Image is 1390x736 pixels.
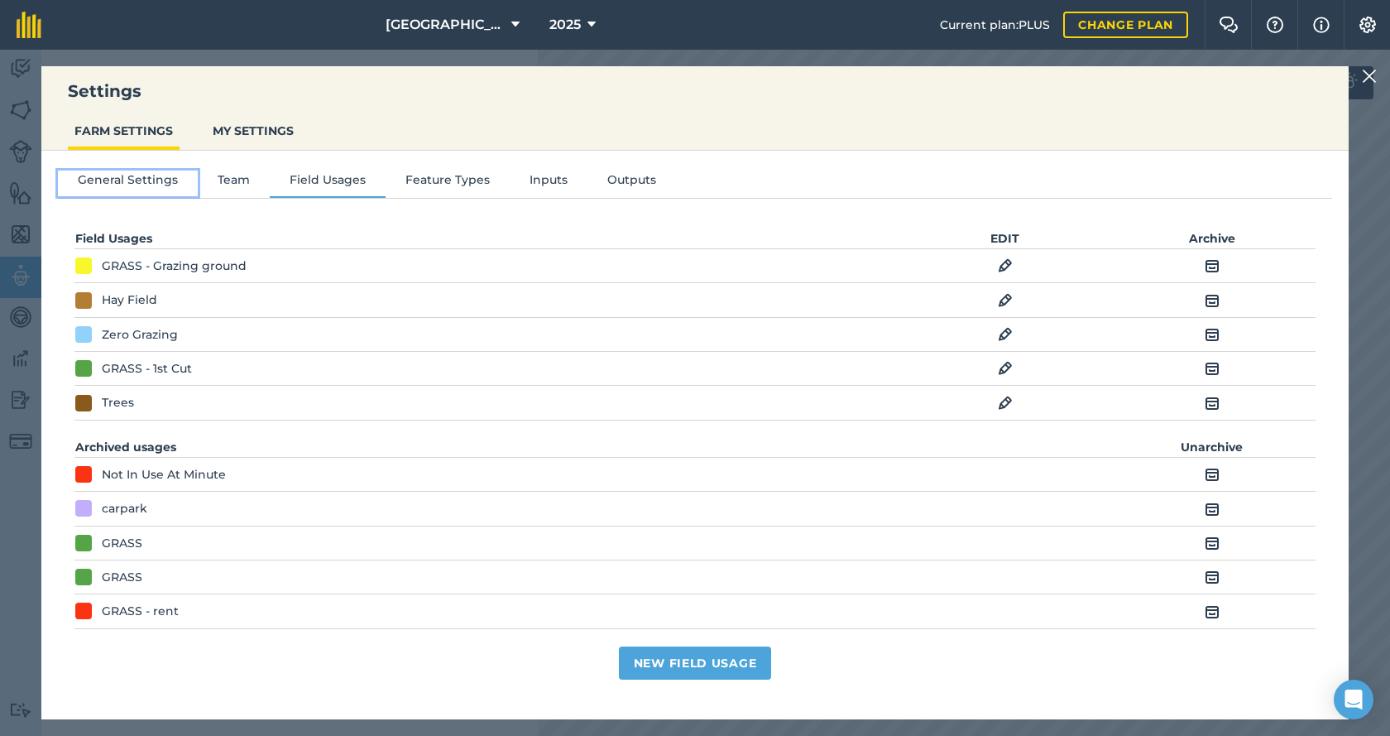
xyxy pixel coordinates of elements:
[1205,291,1220,310] img: svg+xml;base64,PHN2ZyB4bWxucz0iaHR0cDovL3d3dy53My5vcmcvMjAwMC9zdmciIHdpZHRoPSIxOCIgaGVpZ2h0PSIyNC...
[1205,325,1220,344] img: svg+xml;base64,PHN2ZyB4bWxucz0iaHR0cDovL3d3dy53My5vcmcvMjAwMC9zdmciIHdpZHRoPSIxOCIgaGVpZ2h0PSIyNC...
[1205,464,1220,484] img: svg+xml;base64,PHN2ZyB4bWxucz0iaHR0cDovL3d3dy53My5vcmcvMjAwMC9zdmciIHdpZHRoPSIxOCIgaGVpZ2h0PSIyNC...
[102,499,147,517] div: carpark
[1109,228,1316,249] th: Archive
[102,534,142,552] div: GRASS
[270,171,386,195] button: Field Usages
[940,16,1050,34] span: Current plan : PLUS
[1205,358,1220,378] img: svg+xml;base64,PHN2ZyB4bWxucz0iaHR0cDovL3d3dy53My5vcmcvMjAwMC9zdmciIHdpZHRoPSIxOCIgaGVpZ2h0PSIyNC...
[1205,533,1220,553] img: svg+xml;base64,PHN2ZyB4bWxucz0iaHR0cDovL3d3dy53My5vcmcvMjAwMC9zdmciIHdpZHRoPSIxOCIgaGVpZ2h0PSIyNC...
[1109,437,1316,458] th: Unarchive
[998,291,1013,310] img: svg+xml;base64,PHN2ZyB4bWxucz0iaHR0cDovL3d3dy53My5vcmcvMjAwMC9zdmciIHdpZHRoPSIxOCIgaGVpZ2h0PSIyNC...
[998,358,1013,378] img: svg+xml;base64,PHN2ZyB4bWxucz0iaHR0cDovL3d3dy53My5vcmcvMjAwMC9zdmciIHdpZHRoPSIxOCIgaGVpZ2h0PSIyNC...
[102,465,226,483] div: Not In Use At Minute
[17,12,41,38] img: fieldmargin Logo
[549,15,581,35] span: 2025
[998,325,1013,344] img: svg+xml;base64,PHN2ZyB4bWxucz0iaHR0cDovL3d3dy53My5vcmcvMjAwMC9zdmciIHdpZHRoPSIxOCIgaGVpZ2h0PSIyNC...
[102,602,179,620] div: GRASS - rent
[1313,15,1330,35] img: svg+xml;base64,PHN2ZyB4bWxucz0iaHR0cDovL3d3dy53My5vcmcvMjAwMC9zdmciIHdpZHRoPSIxNyIgaGVpZ2h0PSIxNy...
[386,171,510,195] button: Feature Types
[386,15,505,35] span: [GEOGRAPHIC_DATA]
[902,228,1109,249] th: EDIT
[1334,680,1373,719] div: Open Intercom Messenger
[74,228,695,249] th: Field Usages
[102,568,142,586] div: GRASS
[41,79,1349,103] h3: Settings
[1265,17,1285,33] img: A question mark icon
[1205,567,1220,587] img: svg+xml;base64,PHN2ZyB4bWxucz0iaHR0cDovL3d3dy53My5vcmcvMjAwMC9zdmciIHdpZHRoPSIxOCIgaGVpZ2h0PSIyNC...
[68,115,180,147] button: FARM SETTINGS
[102,325,178,344] div: Zero Grazing
[198,171,270,195] button: Team
[619,647,772,680] button: New Field Usage
[74,437,695,458] th: Archived usages
[102,291,157,309] div: Hay Field
[102,257,247,275] div: GRASS - Grazing ground
[998,393,1013,413] img: svg+xml;base64,PHN2ZyB4bWxucz0iaHR0cDovL3d3dy53My5vcmcvMjAwMC9zdmciIHdpZHRoPSIxOCIgaGVpZ2h0PSIyNC...
[1205,393,1220,413] img: svg+xml;base64,PHN2ZyB4bWxucz0iaHR0cDovL3d3dy53My5vcmcvMjAwMC9zdmciIHdpZHRoPSIxOCIgaGVpZ2h0PSIyNC...
[206,115,300,147] button: MY SETTINGS
[1063,12,1188,38] a: Change plan
[1219,17,1239,33] img: Two speech bubbles overlapping with the left bubble in the forefront
[510,171,587,195] button: Inputs
[58,171,198,195] button: General Settings
[102,393,134,411] div: Trees
[1205,499,1220,519] img: svg+xml;base64,PHN2ZyB4bWxucz0iaHR0cDovL3d3dy53My5vcmcvMjAwMC9zdmciIHdpZHRoPSIxOCIgaGVpZ2h0PSIyNC...
[102,359,192,378] div: GRASS - 1st Cut
[1358,17,1378,33] img: A cog icon
[1205,256,1220,276] img: svg+xml;base64,PHN2ZyB4bWxucz0iaHR0cDovL3d3dy53My5vcmcvMjAwMC9zdmciIHdpZHRoPSIxOCIgaGVpZ2h0PSIyNC...
[998,256,1013,276] img: svg+xml;base64,PHN2ZyB4bWxucz0iaHR0cDovL3d3dy53My5vcmcvMjAwMC9zdmciIHdpZHRoPSIxOCIgaGVpZ2h0PSIyNC...
[1362,66,1377,86] img: svg+xml;base64,PHN2ZyB4bWxucz0iaHR0cDovL3d3dy53My5vcmcvMjAwMC9zdmciIHdpZHRoPSIyMiIgaGVpZ2h0PSIzMC...
[587,171,676,195] button: Outputs
[1205,602,1220,622] img: svg+xml;base64,PHN2ZyB4bWxucz0iaHR0cDovL3d3dy53My5vcmcvMjAwMC9zdmciIHdpZHRoPSIxOCIgaGVpZ2h0PSIyNC...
